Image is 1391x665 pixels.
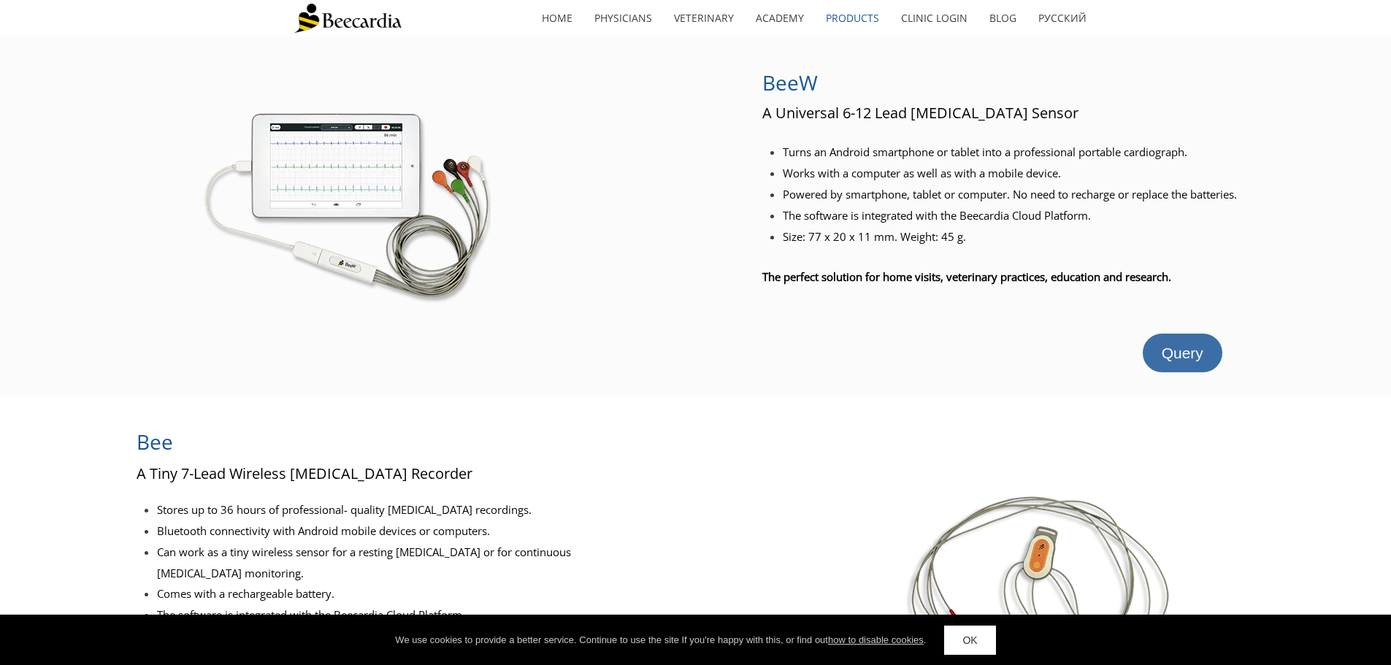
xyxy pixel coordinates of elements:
[783,145,1187,159] span: Turns an Android smartphone or tablet into a professional portable cardiograph.
[531,1,583,35] a: home
[762,103,1078,123] span: A Universal 6-12 Lead [MEDICAL_DATA] Sensor
[1162,345,1203,361] span: Query
[890,1,978,35] a: Clinic Login
[828,634,924,645] a: how to disable cookies
[783,166,1061,180] span: Works with a computer as well as with a mobile device.
[815,1,890,35] a: Products
[157,607,465,622] span: The software is integrated with the Beecardia Cloud Platform.
[583,1,663,35] a: Physicians
[762,69,818,96] span: BeeW
[395,633,926,647] div: We use cookies to provide a better service. Continue to use the site If you're happy with this, o...
[783,229,966,244] span: Size: 77 x 20 x 11 mm. Weight: 45 g.
[1027,1,1097,35] a: Русский
[783,208,1091,223] span: The software is integrated with the Beecardia Cloud Platform.
[137,428,173,455] span: Bee
[745,1,815,35] a: Academy
[157,502,532,517] span: Stores up to 36 hours of professional- quality [MEDICAL_DATA] recordings.
[137,464,472,483] span: A Tiny 7-Lead Wireless [MEDICAL_DATA] Recorder
[1143,334,1222,372] a: Query
[944,626,995,655] a: OK
[663,1,745,35] a: Veterinary
[294,4,402,33] img: Beecardia
[978,1,1027,35] a: Blog
[157,523,490,538] span: Bluetooth connectivity with Android mobile devices or computers.
[783,187,1237,201] span: Powered by smartphone, tablet or computer. No need to recharge or replace the batteries.
[157,545,571,580] span: Can work as a tiny wireless sensor for a resting [MEDICAL_DATA] or for continuous [MEDICAL_DATA] ...
[157,586,334,601] span: Comes with a rechargeable battery.
[762,269,1171,284] span: The perfect solution for home visits, veterinary practices, education and research.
